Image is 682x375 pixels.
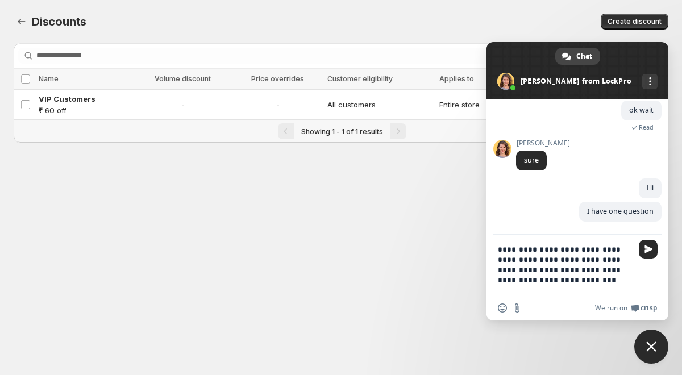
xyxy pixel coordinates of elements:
span: Hi [647,183,654,193]
span: Send a file [513,303,522,312]
span: [PERSON_NAME] [516,139,570,147]
span: ok wait [629,105,654,115]
div: Chat [555,48,600,65]
button: Back to dashboard [14,14,30,30]
p: ₹ 60 off [39,105,131,116]
span: - [138,99,228,110]
span: Customer eligibility [327,74,393,83]
button: Create discount [601,14,668,30]
span: Discounts [32,15,86,28]
span: - [235,99,321,110]
span: VIP Customers [39,94,95,103]
span: Create discount [608,17,662,26]
span: I have one question [587,206,654,216]
span: Read [639,123,654,131]
span: Applies to [439,74,474,83]
a: We run onCrisp [595,303,657,312]
td: Entire store [436,90,509,120]
span: sure [524,155,539,165]
td: All customers [324,90,436,120]
div: More channels [642,74,658,89]
a: VIP Customers [39,93,131,105]
span: Crisp [641,303,657,312]
span: Volume discount [155,74,211,83]
nav: Pagination [14,119,668,143]
div: Close chat [634,330,668,364]
span: We run on [595,303,627,312]
span: Name [39,74,59,83]
span: Chat [576,48,592,65]
textarea: Compose your message... [498,244,632,295]
span: Showing 1 - 1 of 1 results [301,127,383,136]
span: Send [639,240,658,259]
span: Price overrides [251,74,304,83]
span: Insert an emoji [498,303,507,312]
